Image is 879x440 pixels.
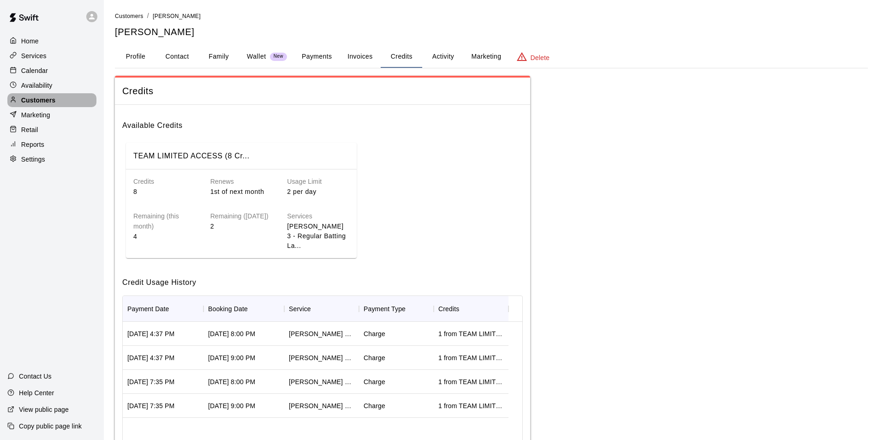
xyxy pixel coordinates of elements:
[270,54,287,60] span: New
[311,302,324,315] button: Sort
[210,187,273,197] p: 1st of next month
[127,296,169,322] div: Payment Date
[21,81,53,90] p: Availability
[21,155,45,164] p: Settings
[156,46,198,68] button: Contact
[7,64,96,78] a: Calendar
[133,232,196,241] p: 4
[147,11,149,21] li: /
[7,93,96,107] a: Customers
[7,49,96,63] a: Services
[127,329,174,338] div: Aug 12, 2025 4:37 PM
[208,353,255,362] div: Aug 14, 2025 9:00 PM
[294,46,339,68] button: Payments
[7,152,96,166] a: Settings
[169,302,182,315] button: Sort
[19,372,52,381] p: Contact Us
[210,177,273,187] h6: Renews
[133,150,250,162] h6: TEAM LIMITED ACCESS (8 Credits - 2 credit redeemable daily)
[122,112,523,132] h6: Available Credits
[133,177,196,187] h6: Credits
[438,329,504,338] div: 1 from TEAM LIMITED ACCESS (8 Credits - 2 credit redeemable daily)
[208,377,255,386] div: Aug 07, 2025 8:00 PM
[434,296,508,322] div: Credits
[127,401,174,410] div: Aug 06, 2025 7:35 PM
[115,12,144,19] a: Customers
[115,46,868,68] div: basic tabs example
[7,78,96,92] a: Availability
[339,46,381,68] button: Invoices
[289,296,311,322] div: Service
[289,329,354,338] div: d. Cage 4 - Regular Batting Lane
[406,302,419,315] button: Sort
[21,96,55,105] p: Customers
[208,296,248,322] div: Booking Date
[133,187,196,197] p: 8
[210,211,273,222] h6: Remaining ([DATE])
[122,269,523,289] h6: Credit Usage History
[364,296,406,322] div: Payment Type
[127,353,174,362] div: Aug 12, 2025 4:37 PM
[289,377,354,386] div: d. Cage 4 - Regular Batting Lane
[123,296,203,322] div: Payment Date
[7,34,96,48] a: Home
[287,211,349,222] h6: Services
[364,329,385,338] div: Charge
[208,401,255,410] div: Aug 07, 2025 9:00 PM
[133,211,196,232] h6: Remaining (this month)
[289,401,354,410] div: d. Cage 4 - Regular Batting Lane
[210,222,273,231] p: 2
[364,353,385,362] div: Charge
[459,302,472,315] button: Sort
[21,140,44,149] p: Reports
[438,353,504,362] div: 1 from TEAM LIMITED ACCESS (8 Credits - 2 credit redeemable daily)
[247,52,266,61] p: Wallet
[7,138,96,151] a: Reports
[21,125,38,134] p: Retail
[284,296,359,322] div: Service
[21,66,48,75] p: Calendar
[7,123,96,137] a: Retail
[115,26,868,38] h5: [PERSON_NAME]
[19,422,82,431] p: Copy public page link
[531,53,550,62] p: Delete
[127,377,174,386] div: Aug 06, 2025 7:35 PM
[203,296,284,322] div: Booking Date
[289,353,354,362] div: d. Cage 4 - Regular Batting Lane
[381,46,422,68] button: Credits
[364,377,385,386] div: Charge
[198,46,239,68] button: Family
[422,46,464,68] button: Activity
[208,329,255,338] div: Aug 14, 2025 8:00 PM
[248,302,261,315] button: Sort
[438,401,504,410] div: 1 from TEAM LIMITED ACCESS (8 Credits - 2 credit redeemable daily)
[438,296,459,322] div: Credits
[21,51,47,60] p: Services
[464,46,508,68] button: Marketing
[115,13,144,19] span: Customers
[359,296,434,322] div: Payment Type
[122,85,523,97] span: Credits
[21,110,50,120] p: Marketing
[287,177,349,187] h6: Usage Limit
[19,388,54,398] p: Help Center
[364,401,385,410] div: Charge
[115,11,868,21] nav: breadcrumb
[21,36,39,46] p: Home
[287,222,349,251] p: c. Cage 3 - Regular Batting Lane (1 hour), d. Cage 4 - Regular Batting Lane (1 hour), e. Cage 5 -...
[7,108,96,122] a: Marketing
[287,187,349,197] p: 2 per day
[438,377,504,386] div: 1 from TEAM LIMITED ACCESS (8 Credits - 2 credit redeemable daily)
[19,405,69,414] p: View public page
[115,46,156,68] button: Profile
[153,13,201,19] span: [PERSON_NAME]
